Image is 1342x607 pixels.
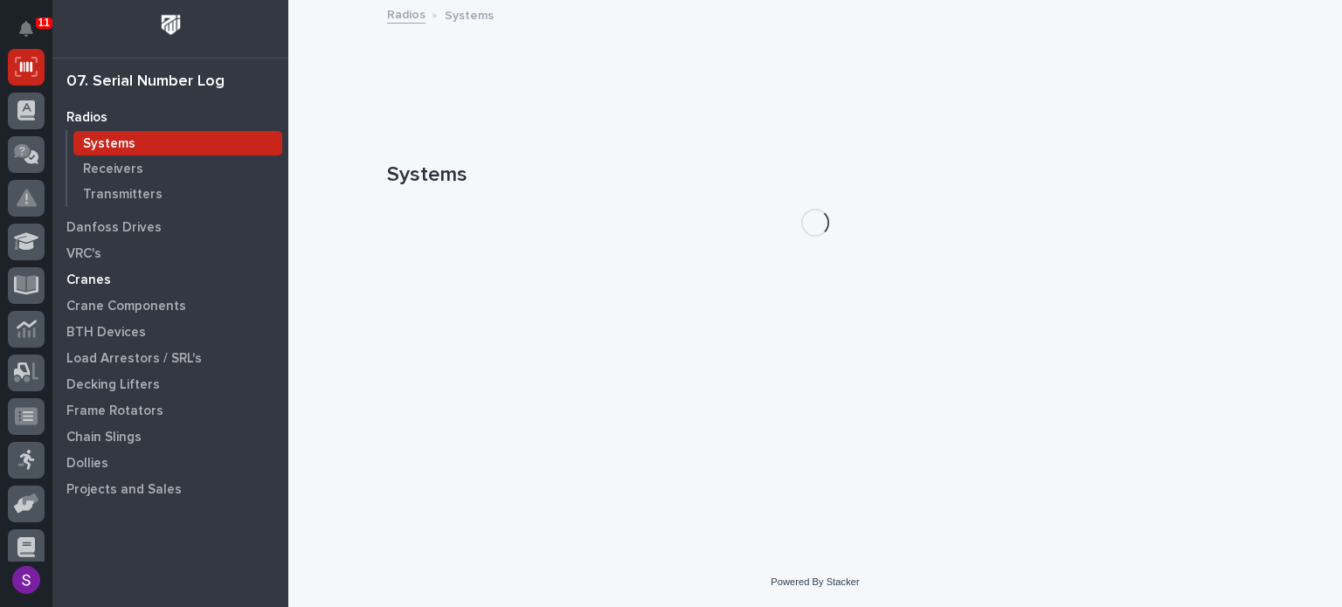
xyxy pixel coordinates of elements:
button: users-avatar [8,562,45,598]
p: VRC's [66,246,101,262]
p: Frame Rotators [66,404,163,419]
a: Chain Slings [52,424,288,450]
a: Systems [67,131,288,155]
p: Dollies [66,456,108,472]
p: Radios [66,110,107,126]
a: Cranes [52,266,288,293]
p: Danfoss Drives [66,220,162,236]
p: Load Arrestors / SRL's [66,351,202,367]
img: Workspace Logo [155,9,187,41]
a: Decking Lifters [52,371,288,397]
a: Crane Components [52,293,288,319]
a: Frame Rotators [52,397,288,424]
p: Projects and Sales [66,482,182,498]
p: Crane Components [66,299,186,314]
p: Chain Slings [66,430,142,445]
p: 11 [38,17,50,29]
p: BTH Devices [66,325,146,341]
a: Powered By Stacker [771,576,859,587]
a: Radios [387,3,425,24]
a: Transmitters [67,182,288,206]
h1: Systems [387,162,1243,188]
p: Transmitters [83,187,163,203]
a: Danfoss Drives [52,214,288,240]
a: VRC's [52,240,288,266]
div: 07. Serial Number Log [66,72,225,92]
p: Cranes [66,272,111,288]
a: Receivers [67,156,288,181]
a: Dollies [52,450,288,476]
a: Projects and Sales [52,476,288,502]
p: Receivers [83,162,143,177]
p: Systems [445,4,494,24]
div: Notifications11 [22,21,45,49]
p: Decking Lifters [66,377,160,393]
button: Notifications [8,10,45,47]
a: Radios [52,104,288,130]
a: Load Arrestors / SRL's [52,345,288,371]
a: BTH Devices [52,319,288,345]
p: Systems [83,136,135,152]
